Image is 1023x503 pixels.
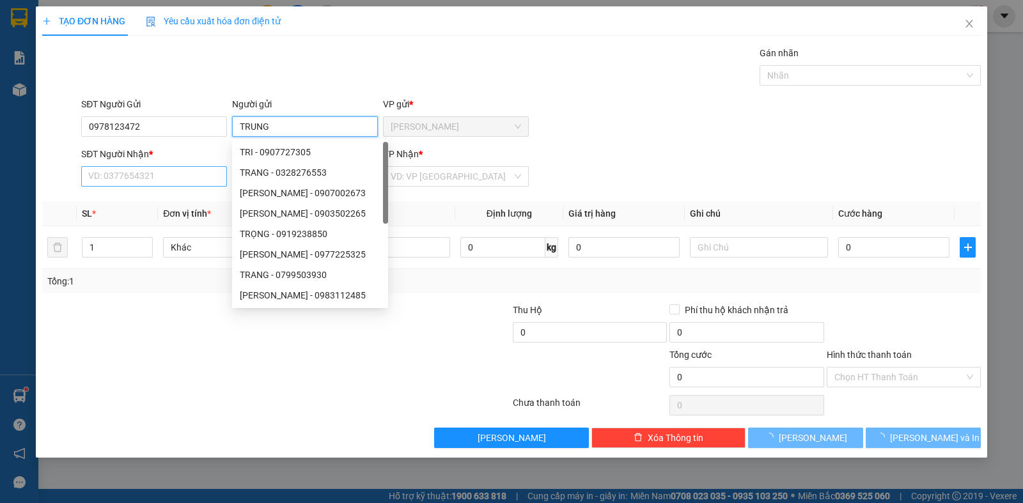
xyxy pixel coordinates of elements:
span: Đơn vị tính [163,208,211,219]
div: Chưa thanh toán [511,396,668,418]
span: Phí thu hộ khách nhận trả [680,303,793,317]
span: Tổng cước [669,350,712,360]
div: 0837594979 [11,55,113,73]
th: Ghi chú [685,201,833,226]
span: Xóa Thông tin [648,431,703,445]
span: Nhận: [122,12,153,26]
div: TRINH - 0907002673 [232,183,388,203]
button: delete [47,237,68,258]
div: TRƯỜNG - 0977225325 [232,244,388,265]
label: Gán nhãn [760,48,799,58]
span: Vĩnh Kim [391,117,521,136]
button: plus [960,237,976,258]
div: TRUNG - 0903502265 [232,203,388,224]
div: SĐT Người Gửi [81,97,227,111]
div: TRANG - 0799503930 [232,265,388,285]
div: Tổng: 1 [47,274,396,288]
div: VAN [PERSON_NAME] [122,42,252,72]
div: 0926818486 [122,72,252,90]
span: Định lượng [487,208,532,219]
button: [PERSON_NAME] [434,428,588,448]
label: Hình thức thanh toán [827,350,912,360]
button: [PERSON_NAME] [748,428,863,448]
span: kg [545,237,558,258]
span: [PERSON_NAME] và In [890,431,980,445]
span: [PERSON_NAME] [478,431,546,445]
div: [PERSON_NAME] [11,11,113,40]
div: CO TUOI [11,40,113,55]
div: TRI - 0907727305 [240,145,380,159]
span: Cước hàng [838,208,882,219]
span: Yêu cầu xuất hóa đơn điện tử [146,16,281,26]
span: plus [960,242,975,252]
span: Thu Hộ [513,305,542,315]
span: delete [634,433,643,443]
span: VP Nhận [383,149,419,159]
div: SĐT Người Nhận [81,147,227,161]
div: HANH TRAN - 0983112485 [232,285,388,306]
div: TRANG - 0328276553 [240,166,380,180]
div: [PERSON_NAME] - 0983112485 [240,288,380,302]
span: Gửi: [11,11,31,24]
span: loading [765,433,779,442]
span: [PERSON_NAME] [779,431,847,445]
div: TRỌNG - 0919238850 [232,224,388,244]
div: TRANG - 0799503930 [240,268,380,282]
button: deleteXóa Thông tin [591,428,746,448]
button: [PERSON_NAME] và In [866,428,981,448]
span: Khác [171,238,293,257]
div: [PERSON_NAME] - 0977225325 [240,247,380,261]
div: TRI - 0907727305 [232,142,388,162]
div: [PERSON_NAME] - 0907002673 [240,186,380,200]
span: TẠO ĐƠN HÀNG [42,16,125,26]
div: VP [GEOGRAPHIC_DATA] [122,11,252,42]
span: loading [876,433,890,442]
img: icon [146,17,156,27]
div: TRỌNG - 0919238850 [240,227,380,241]
input: Ghi Chú [690,237,828,258]
span: SL [82,208,92,219]
button: Close [951,6,987,42]
div: TRANG - 0328276553 [232,162,388,183]
div: Người gửi [232,97,378,111]
span: plus [42,17,51,26]
input: 0 [568,237,680,258]
span: close [964,19,974,29]
div: VP gửi [383,97,529,111]
div: [PERSON_NAME] - 0903502265 [240,206,380,221]
span: Giá trị hàng [568,208,616,219]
